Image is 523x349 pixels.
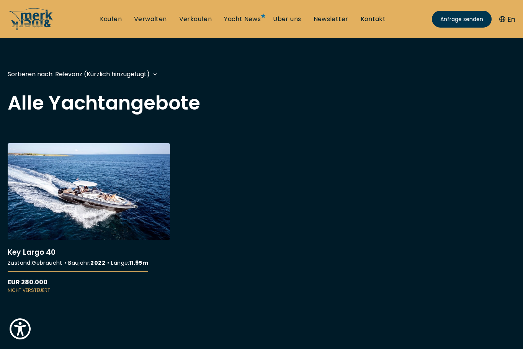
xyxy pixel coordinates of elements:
[440,15,483,23] span: Anfrage senden
[100,15,122,23] a: Kaufen
[499,14,515,25] button: En
[224,15,261,23] a: Yacht News
[8,69,150,79] div: Sortieren nach: Relevanz (Kürzlich hinzugefügt)
[179,15,212,23] a: Verkaufen
[8,143,170,294] a: More details aboutKey Largo 40
[8,316,33,341] button: Show Accessibility Preferences
[8,93,515,113] h2: Alle Yachtangebote
[361,15,386,23] a: Kontakt
[314,15,348,23] a: Newsletter
[432,11,492,28] a: Anfrage senden
[134,15,167,23] a: Verwalten
[273,15,301,23] a: Über uns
